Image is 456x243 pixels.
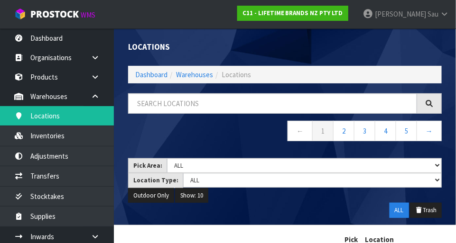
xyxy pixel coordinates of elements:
a: C11 - LIFETIME BRANDS NZ PTY LTD [237,6,348,21]
button: ALL [390,203,409,218]
a: Warehouses [176,70,213,79]
span: Sau [428,9,438,18]
img: cube-alt.png [14,8,26,20]
input: Search locations [128,93,417,114]
a: 2 [333,121,354,141]
span: [PERSON_NAME] [375,9,426,18]
a: 3 [354,121,375,141]
strong: Pick Area: [133,162,162,170]
button: Trash [410,203,442,218]
button: Show: 10 [175,188,208,203]
a: → [417,121,442,141]
span: Locations [222,70,251,79]
span: ProStock [30,8,79,20]
strong: C11 - LIFETIME BRANDS NZ PTY LTD [242,9,343,17]
nav: Page navigation [128,121,442,144]
a: Dashboard [135,70,168,79]
small: WMS [81,10,95,19]
a: ← [288,121,313,141]
a: 5 [396,121,417,141]
a: 1 [312,121,334,141]
button: Outdoor Only [128,188,174,203]
a: 4 [375,121,396,141]
strong: Location Type: [133,176,178,184]
h1: Locations [128,43,278,52]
